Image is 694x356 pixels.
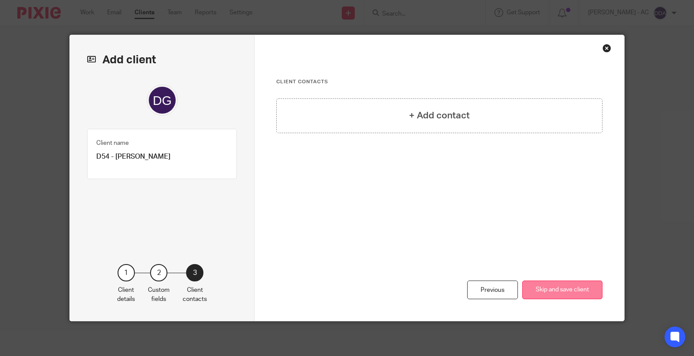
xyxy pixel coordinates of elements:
p: Custom fields [148,286,170,304]
label: Client name [96,139,129,147]
h2: Add client [87,52,237,67]
p: Client contacts [183,286,207,304]
h4: + Add contact [409,109,470,122]
div: Close this dialog window [602,44,611,52]
button: Skip and save client [522,281,602,299]
p: D54 - [PERSON_NAME] [96,152,228,161]
div: 3 [186,264,203,281]
h3: Client contacts [276,78,602,85]
p: Client details [117,286,135,304]
div: 1 [118,264,135,281]
div: 2 [150,264,167,281]
img: svg%3E [147,85,178,116]
div: Previous [467,281,518,299]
